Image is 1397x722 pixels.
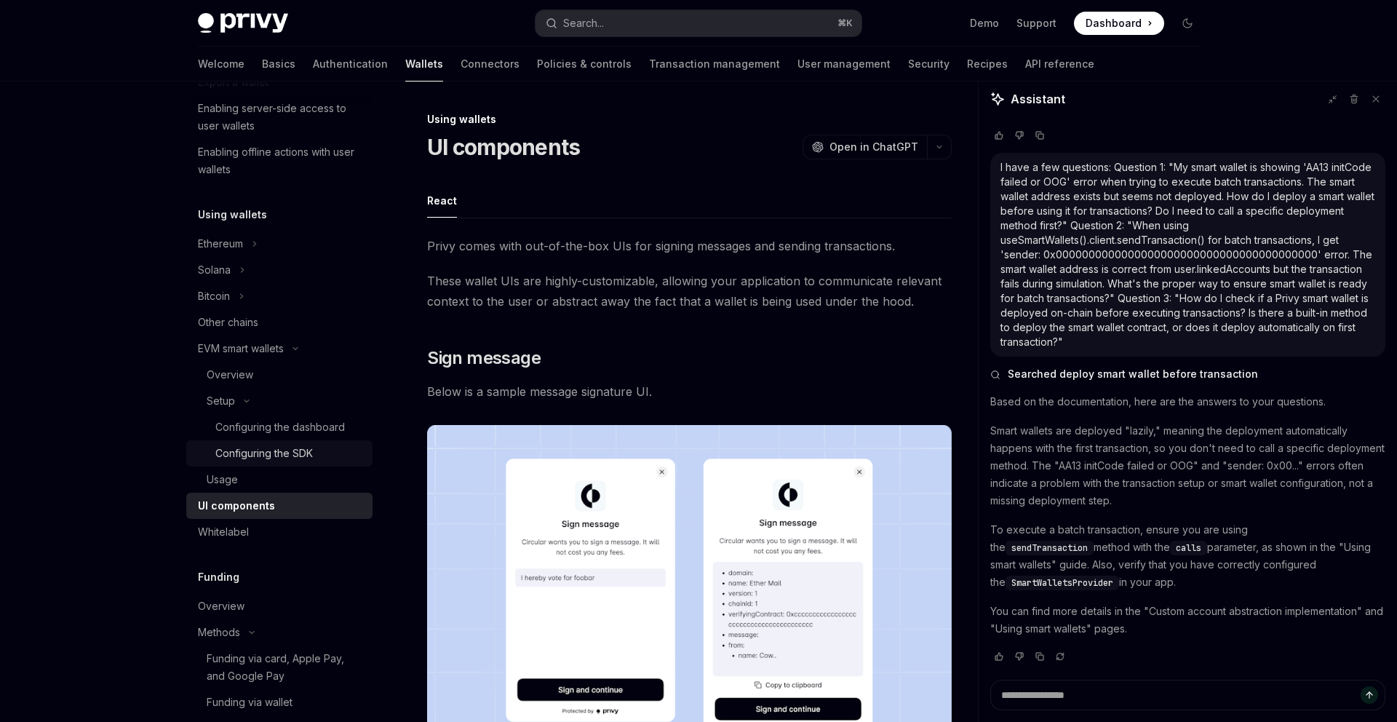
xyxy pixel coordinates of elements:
div: Overview [198,598,244,615]
a: Wallets [405,47,443,82]
span: Assistant [1011,90,1065,108]
a: Dashboard [1074,12,1164,35]
a: Support [1016,16,1056,31]
a: Basics [262,47,295,82]
div: Using wallets [427,112,952,127]
p: You can find more details in the "Custom account abstraction implementation" and "Using smart wal... [990,603,1385,638]
div: Funding via card, Apple Pay, and Google Pay [207,650,364,685]
a: Configuring the dashboard [186,414,373,440]
a: Other chains [186,309,373,336]
a: Usage [186,467,373,493]
div: Configuring the SDK [215,445,313,462]
p: Based on the documentation, here are the answers to your questions. [990,393,1385,410]
span: Privy comes with out-of-the-box UIs for signing messages and sending transactions. [427,236,952,256]
div: Solana [198,261,231,279]
span: calls [1176,542,1201,554]
a: Configuring the SDK [186,440,373,467]
div: Overview [207,366,253,384]
a: Authentication [313,47,388,82]
div: Enabling offline actions with user wallets [198,143,364,178]
a: Recipes [967,47,1008,82]
h5: Using wallets [198,206,267,223]
div: Enabling server-side access to user wallets [198,100,364,135]
a: Overview [186,362,373,388]
p: To execute a batch transaction, ensure you are using the method with the parameter, as shown in t... [990,521,1385,591]
div: Ethereum [198,235,243,253]
a: Whitelabel [186,519,373,545]
div: UI components [198,497,275,515]
a: UI components [186,493,373,519]
div: Whitelabel [198,523,249,541]
div: Methods [198,624,240,641]
span: sendTransaction [1011,542,1088,554]
button: React [427,183,457,218]
div: Other chains [198,314,258,331]
a: Transaction management [649,47,780,82]
button: Open in ChatGPT [803,135,927,159]
div: Configuring the dashboard [215,418,345,436]
a: Overview [186,593,373,619]
img: dark logo [198,13,288,33]
button: Searched deploy smart wallet before transaction [990,367,1385,381]
a: Welcome [198,47,244,82]
a: User management [797,47,891,82]
a: Policies & controls [537,47,632,82]
a: Security [908,47,950,82]
span: Open in ChatGPT [829,140,918,154]
a: Enabling offline actions with user wallets [186,139,373,183]
span: ⌘ K [837,17,853,29]
span: These wallet UIs are highly-customizable, allowing your application to communicate relevant conte... [427,271,952,312]
h1: UI components [427,134,580,160]
span: Searched deploy smart wallet before transaction [1008,367,1258,381]
a: Connectors [461,47,520,82]
span: SmartWalletsProvider [1011,577,1113,589]
h5: Funding [198,568,239,586]
div: Search... [563,15,604,32]
a: Enabling server-side access to user wallets [186,95,373,139]
a: Funding via wallet [186,689,373,715]
span: Sign message [427,346,541,370]
a: Funding via card, Apple Pay, and Google Pay [186,646,373,689]
span: Below is a sample message signature UI. [427,381,952,402]
div: Bitcoin [198,287,230,305]
a: Demo [970,16,999,31]
div: Setup [207,392,235,410]
button: Search...⌘K [536,10,861,36]
div: I have a few questions: Question 1: "My smart wallet is showing 'AA13 initCode failed or OOG' err... [1000,160,1375,349]
div: Funding via wallet [207,694,292,711]
div: Usage [207,471,238,488]
a: API reference [1025,47,1094,82]
span: Dashboard [1086,16,1142,31]
p: Smart wallets are deployed "lazily," meaning the deployment automatically happens with the first ... [990,422,1385,509]
button: Toggle dark mode [1176,12,1199,35]
button: Send message [1361,686,1378,704]
div: EVM smart wallets [198,340,284,357]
